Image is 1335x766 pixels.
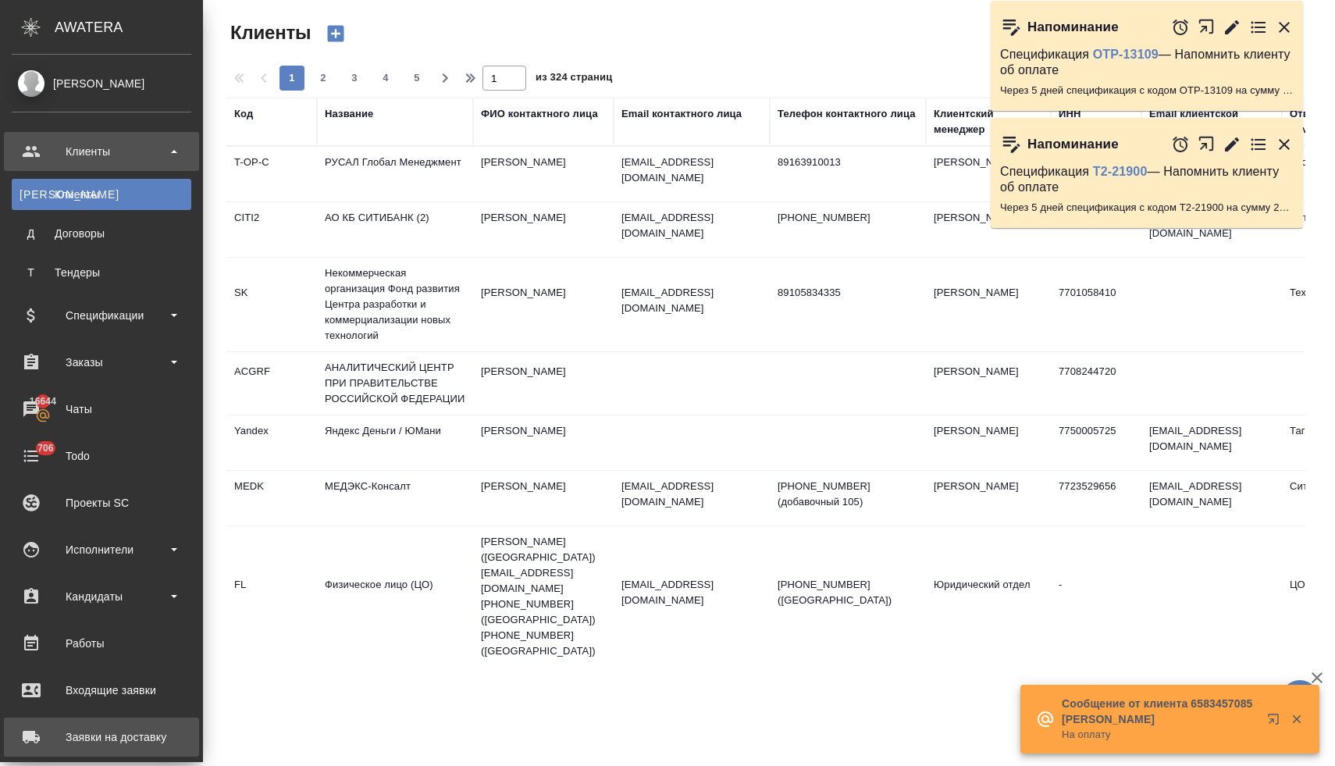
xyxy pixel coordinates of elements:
p: 89105834335 [778,285,918,301]
div: Телефон контактного лица [778,106,916,122]
span: 2 [311,70,336,86]
button: Перейти в todo [1249,135,1268,154]
td: Юридический отдел [926,569,1051,624]
a: ДДоговоры [12,218,191,249]
div: Кандидаты [12,585,191,608]
td: [EMAIL_ADDRESS][DOMAIN_NAME] [1141,415,1282,470]
p: [EMAIL_ADDRESS][DOMAIN_NAME] [621,155,762,186]
div: [PERSON_NAME] [12,75,191,92]
button: Создать [317,20,354,47]
span: 16644 [20,394,66,409]
button: 2 [311,66,336,91]
td: [PERSON_NAME] [926,471,1051,526]
td: АО КБ СИТИБАНК (2) [317,202,473,257]
td: Некоммерческая организация Фонд развития Центра разработки и коммерциализации новых технологий [317,258,473,351]
div: Спецификации [12,304,191,327]
a: Проекты SC [4,483,199,522]
span: Клиенты [226,20,311,45]
p: Спецификация — Напомнить клиенту об оплате [1000,164,1294,195]
button: Отложить [1171,18,1190,37]
span: из 324 страниц [536,68,612,91]
td: 7701058410 [1051,277,1141,332]
span: 4 [373,70,398,86]
p: [PHONE_NUMBER] [778,210,918,226]
td: Физическое лицо (ЦО) [317,569,473,624]
a: Заявки на доставку [4,718,199,757]
td: [PERSON_NAME] [473,202,614,257]
td: [PERSON_NAME] ([GEOGRAPHIC_DATA]) [EMAIL_ADDRESS][DOMAIN_NAME] [PHONE_NUMBER] ([GEOGRAPHIC_DATA])... [473,526,614,667]
div: Входящие заявки [12,679,191,702]
td: [PERSON_NAME] [926,356,1051,411]
div: Заявки на доставку [12,725,191,749]
button: 4 [373,66,398,91]
div: Код [234,106,253,122]
a: 706Todo [4,436,199,476]
td: [PERSON_NAME] [473,277,614,332]
span: 5 [404,70,429,86]
p: [EMAIL_ADDRESS][DOMAIN_NAME] [621,577,762,608]
td: T-OP-C [226,147,317,201]
div: Email контактного лица [621,106,742,122]
td: МЕДЭКС-Консалт [317,471,473,526]
td: [PERSON_NAME] [473,147,614,201]
td: 7708244720 [1051,356,1141,411]
div: Клиентский менеджер [934,106,1043,137]
td: [PERSON_NAME] [473,415,614,470]
td: 7723529656 [1051,471,1141,526]
p: Через 5 дней спецификация с кодом Т2-21900 на сумму 26184 RUB будет просрочена [1000,200,1294,216]
p: Спецификация — Напомнить клиенту об оплате [1000,47,1294,78]
p: На оплату [1062,727,1257,743]
div: Договоры [20,226,183,241]
div: Заказы [12,351,191,374]
p: [EMAIL_ADDRESS][DOMAIN_NAME] [621,210,762,241]
button: 🙏 [1280,680,1319,719]
td: [PERSON_NAME] [473,471,614,526]
a: [PERSON_NAME]Клиенты [12,179,191,210]
td: [EMAIL_ADDRESS][DOMAIN_NAME] [1141,471,1282,526]
button: Закрыть [1275,135,1294,154]
td: Yandex [226,415,317,470]
p: 89163910013 [778,155,918,170]
a: Т2-21900 [1093,165,1148,178]
td: - [1051,569,1141,624]
td: [PERSON_NAME] [926,277,1051,332]
p: [EMAIL_ADDRESS][DOMAIN_NAME] [621,479,762,510]
td: Яндекс Деньги / ЮМани [317,415,473,470]
p: Напоминание [1027,137,1119,152]
div: Тендеры [20,265,183,280]
span: 3 [342,70,367,86]
td: [PERSON_NAME] [926,147,1051,201]
button: Открыть в новой вкладке [1198,10,1216,44]
div: Клиенты [12,140,191,163]
p: [PHONE_NUMBER] ([GEOGRAPHIC_DATA]) [778,577,918,608]
td: MEDK [226,471,317,526]
button: Открыть в новой вкладке [1198,127,1216,161]
div: Чаты [12,397,191,421]
p: [EMAIL_ADDRESS][DOMAIN_NAME] [621,285,762,316]
div: AWATERA [55,12,203,43]
td: SK [226,277,317,332]
a: Работы [4,624,199,663]
td: [PERSON_NAME] [926,202,1051,257]
div: ФИО контактного лица [481,106,598,122]
a: Входящие заявки [4,671,199,710]
div: Исполнители [12,538,191,561]
p: [PHONE_NUMBER] (добавочный 105) [778,479,918,510]
td: АНАЛИТИЧЕСКИЙ ЦЕНТР ПРИ ПРАВИТЕЛЬСТВЕ РОССИЙСКОЙ ФЕДЕРАЦИИ [317,352,473,415]
a: OTP-13109 [1093,48,1159,61]
td: [PERSON_NAME] [926,415,1051,470]
button: Редактировать [1223,135,1241,154]
td: ACGRF [226,356,317,411]
button: Закрыть [1280,712,1312,726]
td: FL [226,569,317,624]
td: CITI2 [226,202,317,257]
a: ТТендеры [12,257,191,288]
button: 3 [342,66,367,91]
a: 16644Чаты [4,390,199,429]
p: Напоминание [1027,20,1119,35]
p: Через 5 дней спецификация с кодом OTP-13109 на сумму 15765.41 RUB будет просрочена [1000,83,1294,98]
p: Сообщение от клиента 6583457085 [PERSON_NAME] [1062,696,1257,727]
div: Работы [12,632,191,655]
button: Открыть в новой вкладке [1258,704,1295,741]
button: 5 [404,66,429,91]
